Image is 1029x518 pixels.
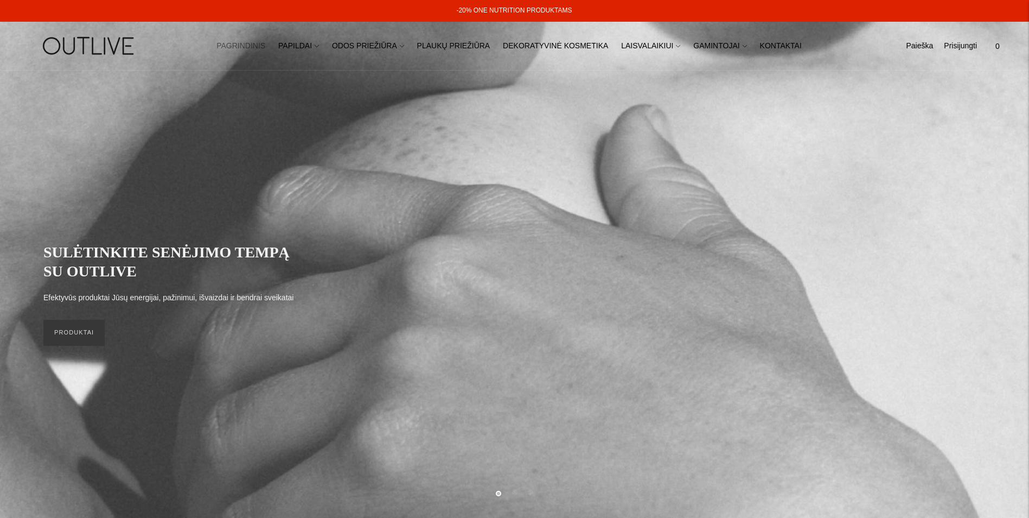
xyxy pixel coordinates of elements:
span: 0 [990,39,1005,54]
p: Efektyvūs produktai Jūsų energijai, pažinimui, išvaizdai ir bendrai sveikatai [43,292,293,305]
a: Paieška [906,34,933,58]
a: 0 [988,34,1007,58]
h2: SULĖTINKITE SENĖJIMO TEMPĄ SU OUTLIVE [43,243,304,281]
a: -20% ONE NUTRITION PRODUKTAMS [456,7,572,14]
img: OUTLIVE [22,27,157,65]
a: PAPILDAI [278,34,319,58]
a: PRODUKTAI [43,320,105,346]
a: LAISVALAIKIUI [621,34,680,58]
a: ODOS PRIEŽIŪRA [332,34,404,58]
a: Prisijungti [944,34,977,58]
a: DEKORATYVINĖ KOSMETIKA [503,34,608,58]
button: Move carousel to slide 3 [528,490,533,495]
button: Move carousel to slide 1 [496,491,501,496]
a: PLAUKŲ PRIEŽIŪRA [417,34,490,58]
a: PAGRINDINIS [216,34,265,58]
a: KONTAKTAI [760,34,802,58]
a: GAMINTOJAI [693,34,746,58]
button: Move carousel to slide 2 [512,490,517,495]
